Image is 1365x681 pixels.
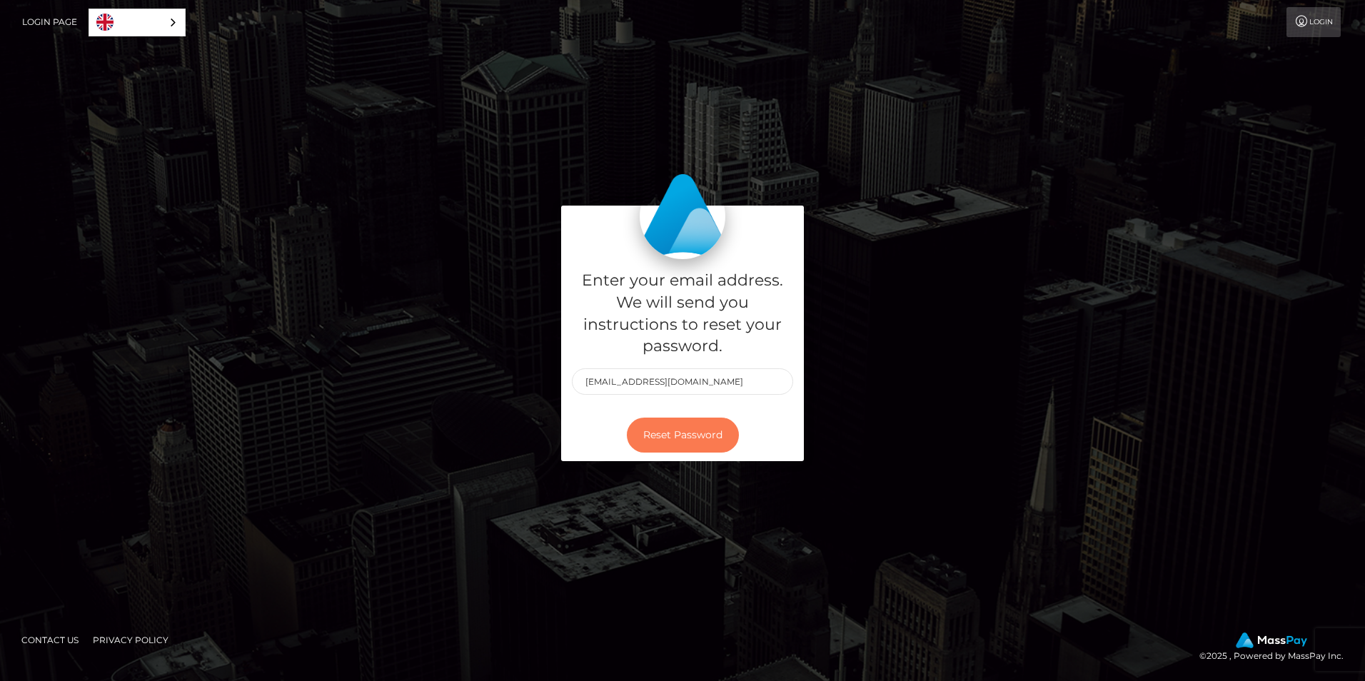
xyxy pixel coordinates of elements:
button: Reset Password [627,418,739,453]
a: English [89,9,185,36]
div: © 2025 , Powered by MassPay Inc. [1199,632,1354,664]
img: MassPay Login [640,173,725,259]
img: MassPay [1236,632,1307,648]
aside: Language selected: English [89,9,186,36]
h5: Enter your email address. We will send you instructions to reset your password. [572,270,793,358]
a: Login [1286,7,1341,37]
input: E-mail... [572,368,793,395]
a: Privacy Policy [87,629,174,651]
div: Language [89,9,186,36]
a: Login Page [22,7,77,37]
a: Contact Us [16,629,84,651]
